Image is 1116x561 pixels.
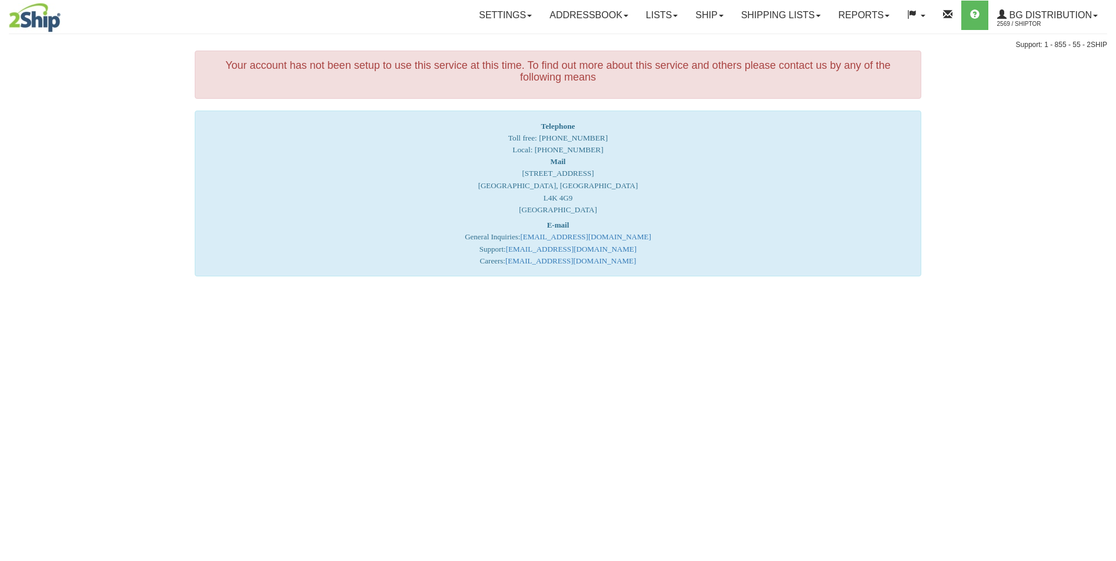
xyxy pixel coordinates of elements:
strong: E-mail [547,221,569,229]
a: Settings [470,1,541,30]
a: [EMAIL_ADDRESS][DOMAIN_NAME] [506,245,637,253]
img: logo2569.jpg [9,3,61,32]
a: BG Distribution 2569 / ShipTor [988,1,1107,30]
a: Addressbook [541,1,637,30]
div: Support: 1 - 855 - 55 - 2SHIP [9,40,1107,50]
span: Toll free: [PHONE_NUMBER] Local: [PHONE_NUMBER] [508,122,608,154]
iframe: chat widget [1089,221,1115,340]
span: BG Distribution [1007,10,1092,20]
a: Lists [637,1,687,30]
strong: Telephone [541,122,575,131]
a: Ship [687,1,732,30]
a: [EMAIL_ADDRESS][DOMAIN_NAME] [520,232,651,241]
a: Shipping lists [732,1,829,30]
font: [STREET_ADDRESS] [GEOGRAPHIC_DATA], [GEOGRAPHIC_DATA] L4K 4G9 [GEOGRAPHIC_DATA] [478,157,638,214]
a: [EMAIL_ADDRESS][DOMAIN_NAME] [505,256,636,265]
font: General Inquiries: Support: Careers: [465,221,651,266]
strong: Mail [550,157,565,166]
h4: Your account has not been setup to use this service at this time. To find out more about this ser... [204,60,912,84]
a: Reports [829,1,898,30]
span: 2569 / ShipTor [997,18,1085,30]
